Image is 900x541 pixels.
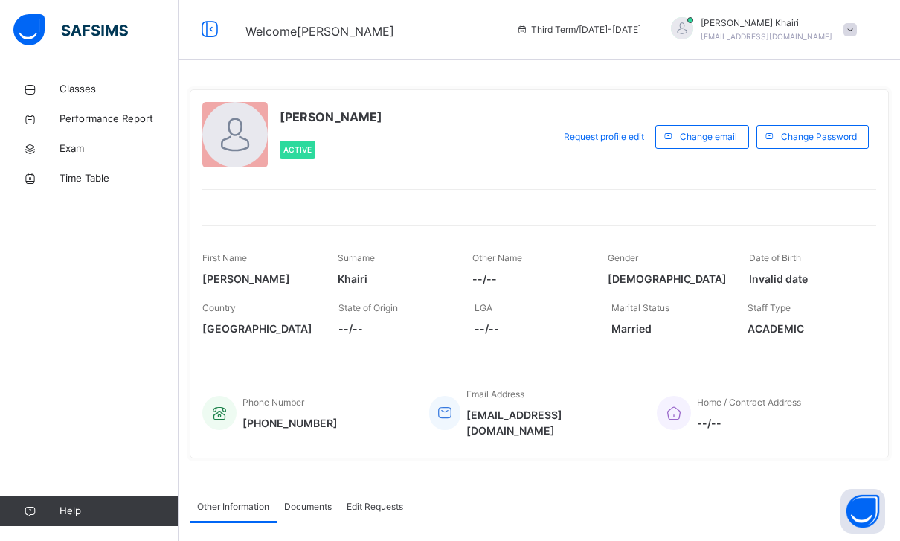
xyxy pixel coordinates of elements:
[516,23,641,36] span: session/term information
[701,32,832,41] span: [EMAIL_ADDRESS][DOMAIN_NAME]
[338,321,452,336] span: --/--
[60,112,179,127] span: Performance Report
[242,397,304,408] span: Phone Number
[611,321,725,336] span: Married
[60,82,179,97] span: Classes
[701,16,832,30] span: [PERSON_NAME] Khairi
[472,252,522,263] span: Other Name
[280,108,382,126] span: [PERSON_NAME]
[611,302,669,313] span: Marital Status
[60,171,179,186] span: Time Table
[608,271,727,286] span: [DEMOGRAPHIC_DATA]
[466,407,634,438] span: [EMAIL_ADDRESS][DOMAIN_NAME]
[472,271,585,286] span: --/--
[466,388,524,400] span: Email Address
[680,130,737,144] span: Change email
[748,321,861,336] span: ACADEMIC
[781,130,857,144] span: Change Password
[202,302,236,313] span: Country
[748,302,791,313] span: Staff Type
[564,130,644,144] span: Request profile edit
[284,500,332,513] span: Documents
[840,489,885,534] button: Open asap
[347,500,403,513] span: Edit Requests
[656,16,864,43] div: Hafiz YusufKhairi
[202,271,315,286] span: [PERSON_NAME]
[245,24,394,39] span: Welcome [PERSON_NAME]
[475,321,588,336] span: --/--
[749,252,801,263] span: Date of Birth
[697,397,801,408] span: Home / Contract Address
[475,302,492,313] span: LGA
[60,141,179,156] span: Exam
[697,415,801,431] span: --/--
[202,252,247,263] span: First Name
[608,252,638,263] span: Gender
[338,252,375,263] span: Surname
[13,14,128,45] img: safsims
[60,504,178,519] span: Help
[197,500,269,513] span: Other Information
[202,321,316,336] span: [GEOGRAPHIC_DATA]
[749,271,862,286] span: Invalid date
[338,271,451,286] span: Khairi
[242,415,338,431] span: [PHONE_NUMBER]
[283,145,312,154] span: Active
[338,302,398,313] span: State of Origin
